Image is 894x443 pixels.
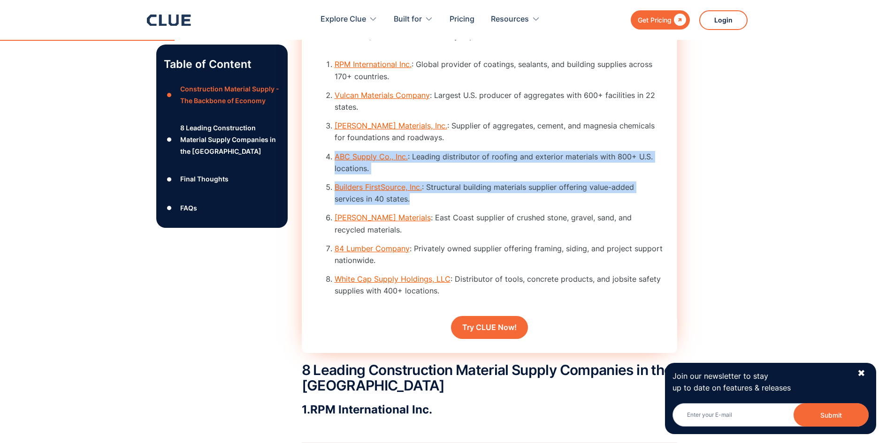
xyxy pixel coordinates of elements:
[164,133,175,147] div: ●
[164,57,280,72] p: Table of Content
[164,172,175,186] div: ●
[451,316,528,339] a: Try CLUE Now!
[180,83,280,106] div: Construction Material Supply - The Backbone of Economy
[302,362,677,393] h2: 8 Leading Construction Material Supply Companies in the [GEOGRAPHIC_DATA]
[180,202,197,214] div: FAQs
[672,403,869,427] input: Enter your E-mail
[180,122,280,158] div: 8 Leading Construction Material Supply Companies in the [GEOGRAPHIC_DATA]
[164,201,175,215] div: ●
[335,212,663,235] li: : East Coast supplier of crushed stone, gravel, sand, and recycled materials.
[164,201,280,215] a: ●FAQs
[335,243,663,266] li: : Privately owned supplier offering framing, siding, and project support nationwide.
[699,10,748,30] a: Login
[672,14,686,26] div: 
[335,182,422,192] a: Builders FirstSource, Inc.
[672,370,849,394] p: Join our newsletter to stay up to date on features & releases
[335,121,447,130] a: [PERSON_NAME] Materials, Inc.
[638,14,672,26] div: Get Pricing
[335,274,451,284] a: White Cap Supply Holdings, LLC
[335,213,431,222] a: [PERSON_NAME] Materials
[394,5,422,34] div: Built for
[335,120,663,143] li: : Supplier of aggregates, cement, and magnesia chemicals for foundations and roadways.
[450,5,474,34] a: Pricing
[302,403,677,417] h3: 1. .
[321,5,377,34] div: Explore Clue
[335,244,410,253] a: 84 Lumber Company
[335,90,663,113] li: : Largest U.S. producer of aggregates with 600+ facilities in 22 states.
[857,368,865,379] div: ✖
[335,60,412,69] a: RPM International Inc.
[302,421,677,433] p: ‍
[321,5,366,34] div: Explore Clue
[164,172,280,186] a: ●Final Thoughts
[180,173,229,185] div: Final Thoughts
[491,5,540,34] div: Resources
[335,273,663,297] li: : Distributor of tools, concrete products, and jobsite safety supplies with 400+ locations.
[335,181,663,205] li: : Structural building materials supplier offering value-added services in 40 states.
[164,88,175,102] div: ●
[335,152,408,161] a: ABC Supply Co., Inc.
[394,5,433,34] div: Built for
[164,122,280,158] a: ●8 Leading Construction Material Supply Companies in the [GEOGRAPHIC_DATA]
[335,90,430,100] a: Vulcan Materials Company
[491,5,529,34] div: Resources
[631,10,690,30] a: Get Pricing
[335,59,663,82] li: : Global provider of coatings, sealants, and building supplies across 170+ countries.
[164,83,280,106] a: ●Construction Material Supply - The Backbone of Economy
[310,403,429,416] strong: RPM International Inc
[335,151,663,174] li: : Leading distributor of roofing and exterior materials with 800+ U.S. locations.
[794,403,869,427] button: Submit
